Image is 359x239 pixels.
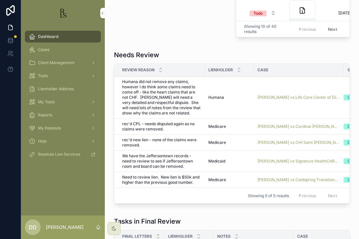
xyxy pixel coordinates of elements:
[38,73,48,78] span: Tools
[58,8,68,18] img: App logo
[25,44,101,56] a: Cases
[25,57,101,69] a: Client Management
[25,122,101,134] a: My Resolute
[257,124,340,129] a: [PERSON_NAME] vs Cardinal [PERSON_NAME] Rehabilitation
[29,223,37,231] span: DD
[168,234,193,239] span: Lienholder
[208,67,233,73] span: Lienholder
[38,112,52,118] span: Reports
[217,234,231,239] span: Notes
[257,177,340,182] a: [PERSON_NAME] vs Coldspring Transitional Care Center aka Coldspring of [GEOGRAPHIC_DATA]
[257,67,268,73] span: Case
[122,121,200,132] a: rec'd CPL - needs disputed again as no claims were removed.
[254,10,263,16] div: Todo
[257,140,340,145] a: [PERSON_NAME] vs CHI Saint [PERSON_NAME] Health - [GEOGRAPHIC_DATA][PERSON_NAME]
[25,31,101,43] a: Dashboard
[122,137,200,148] a: rec'd new lien - none of the claims were removed.
[122,153,200,169] a: We have the Jeffersontown records - need to review to see if Jeffersontown room and board can be ...
[122,175,200,185] a: Need to review lien. New lien is $50k and higher than the previous good number.
[208,159,225,164] span: Medicaid
[38,99,55,105] span: My Tools
[257,159,340,164] a: [PERSON_NAME] vs Signature HealthCARE at [GEOGRAPHIC_DATA][PERSON_NAME] and [GEOGRAPHIC_DATA]
[248,193,289,198] span: Showing 5 of 5 results
[257,95,340,100] a: [PERSON_NAME] vs Life Care Center of [GEOGRAPHIC_DATA]
[38,152,80,157] span: Resolute Lien Services
[114,217,181,226] h1: Tasks in Final Review
[38,34,58,39] span: Dashboard
[208,124,250,129] a: Medicare
[208,124,226,129] span: Medicare
[122,234,152,239] span: Final Letters
[122,67,155,73] span: Review Reason
[25,135,101,147] a: Help
[25,83,101,95] a: Lienholder Address
[25,96,101,108] a: My Tools
[114,50,159,60] h1: Needs Review
[38,60,74,65] span: Client Management
[244,7,281,19] button: Select Button
[25,109,101,121] a: Reports
[38,139,47,144] span: Help
[21,26,105,169] div: scrollable content
[38,126,61,131] span: My Resolute
[25,148,101,160] a: Resolute Lien Services
[208,95,224,100] span: Humana
[38,47,49,52] span: Cases
[208,95,250,100] a: Humana
[122,79,200,116] a: Humana did not remove any claims; however I do think some claims need to come off - like the hear...
[297,234,308,239] span: Case
[208,140,226,145] span: Medicare
[244,24,289,34] span: Showing 10 of 40 results
[208,177,226,182] span: Medicare
[25,70,101,82] a: Tools
[46,224,84,230] p: [PERSON_NAME]
[208,177,250,182] a: Medicare
[208,159,250,164] a: Medicaid
[208,140,250,145] a: Medicare
[323,24,342,34] button: Next
[38,86,74,92] span: Lienholder Address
